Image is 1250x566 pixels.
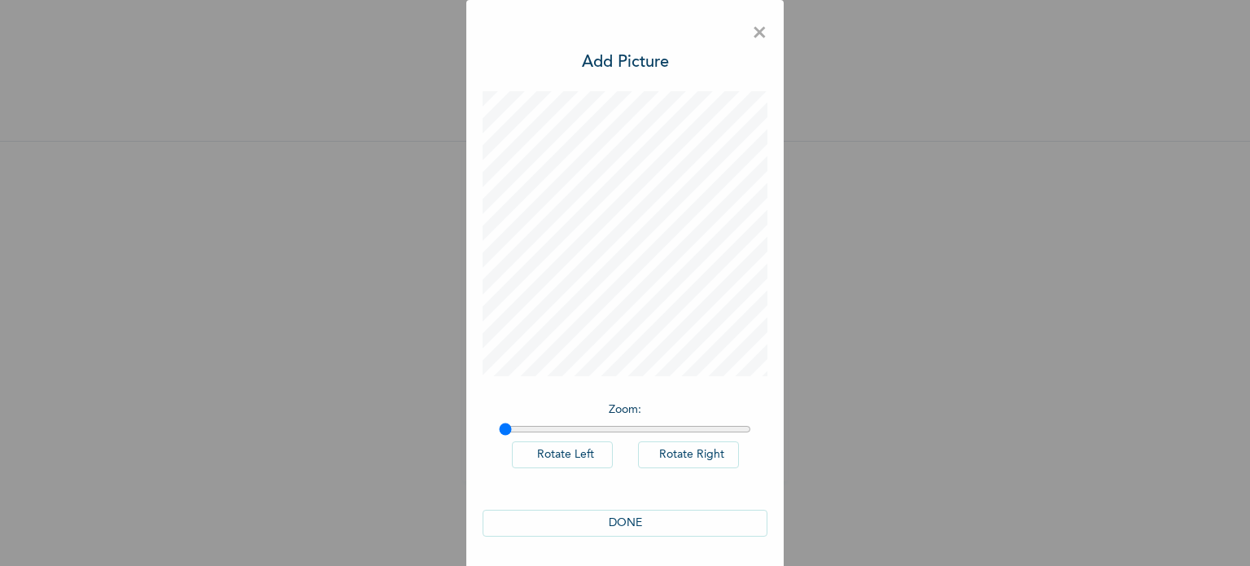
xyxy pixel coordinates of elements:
[638,441,739,468] button: Rotate Right
[752,16,767,50] span: ×
[479,299,771,365] span: Please add a recent Passport Photograph
[483,510,767,537] button: DONE
[512,441,613,468] button: Rotate Left
[499,401,751,419] p: Zoom :
[582,50,669,75] h3: Add Picture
